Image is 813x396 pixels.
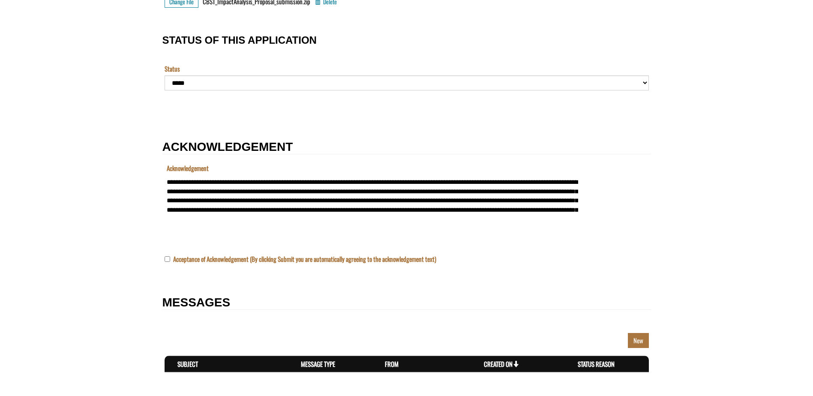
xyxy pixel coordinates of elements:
h2: ACKNOWLEDGEMENT [162,141,651,154]
label: The name of the custom entity. [2,36,19,45]
input: Name [2,47,414,62]
h2: MESSAGES [162,296,651,310]
a: New [628,333,649,348]
input: Program is a required field. [2,11,414,26]
a: From [385,359,399,369]
a: Created On [484,359,519,369]
a: Status Reason [578,359,615,369]
label: Status [165,64,180,73]
textarea: Acknowledgement [2,11,414,53]
a: Subject [177,359,198,369]
label: Acceptance of Acknowledgement (By clicking Submit you are automatically agreeing to the acknowled... [173,254,436,264]
fieldset: Section [162,108,651,123]
fieldset: STATUS OF THIS APPLICATION [162,26,651,100]
h3: STATUS OF THIS APPLICATION [162,35,651,46]
a: Message Type [301,359,335,369]
label: Submissions Due Date [2,72,54,81]
th: Actions [632,356,648,372]
fieldset: New Section [162,159,651,278]
div: — [2,84,9,93]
